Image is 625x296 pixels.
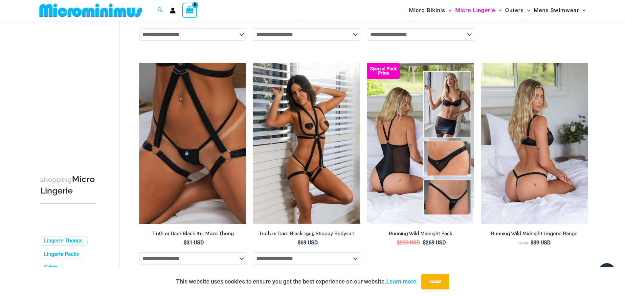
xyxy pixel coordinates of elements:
[367,63,474,224] a: All Styles (1) Running Wild Midnight 1052 Top 6512 Bottom 04Running Wild Midnight 1052 Top 6512 B...
[253,231,360,237] h2: Truth or Dare Black 1905 Strappy Bodysuit
[170,8,176,13] a: Account icon link
[397,239,420,246] bdi: 293 USD
[367,67,400,75] b: Special Pack Price
[409,2,445,19] span: Micro Bikinis
[445,2,452,19] span: Menu Toggle
[139,231,247,239] a: Truth or Dare Black 611 Micro Thong
[367,231,474,239] a: Running Wild Midnight Pack
[157,6,163,14] a: Search icon link
[530,239,550,246] bdi: 39 USD
[407,2,454,19] a: Micro BikinisMenu ToggleMenu Toggle
[524,2,530,19] span: Menu Toggle
[481,231,588,239] a: Running Wild Midnight Lingerie Range
[481,231,588,237] h2: Running Wild Midnight Lingerie Range
[44,238,82,244] a: Lingerie Thongs
[139,63,247,224] a: Truth or Dare Black Micro 02Truth or Dare Black 1905 Bodysuit 611 Micro 12Truth or Dare Black 190...
[184,239,187,246] span: $
[44,251,79,258] a: Lingerie Packs
[534,2,579,19] span: Mens Swimwear
[579,2,586,19] span: Menu Toggle
[481,63,588,224] a: Running Wild Midnight 1052 Top 6512 Bottom 02Running Wild Midnight 1052 Top 6512 Bottom 05Running...
[455,2,495,19] span: Micro Lingerie
[367,231,474,237] h2: Running Wild Midnight Pack
[176,277,416,286] p: This website uses cookies to ensure you get the best experience on our website.
[367,63,474,224] img: All Styles (1)
[397,239,400,246] span: $
[40,174,96,196] h3: Micro Lingerie
[495,2,502,19] span: Menu Toggle
[503,2,532,19] a: OutersMenu ToggleMenu Toggle
[481,63,588,224] img: Running Wild Midnight 1052 Top 6512 Bottom 05
[530,239,533,246] span: $
[423,239,446,246] bdi: 269 USD
[298,239,301,246] span: $
[253,231,360,239] a: Truth or Dare Black 1905 Strappy Bodysuit
[298,239,318,246] bdi: 69 USD
[37,3,145,18] img: MM SHOP LOGO FLAT
[44,264,57,271] a: Skirts
[454,2,503,19] a: Micro LingerieMenu ToggleMenu Toggle
[421,274,449,289] button: Accept
[139,231,247,237] h2: Truth or Dare Black 611 Micro Thong
[182,3,197,18] a: View Shopping Cart, empty
[184,239,204,246] bdi: 31 USD
[518,241,529,245] span: From:
[253,63,360,224] img: Truth or Dare Black 1905 Bodysuit 611 Micro 07
[505,2,524,19] span: Outers
[40,22,99,153] iframe: TrustedSite Certified
[532,2,587,19] a: Mens SwimwearMenu ToggleMenu Toggle
[139,63,247,224] img: Truth or Dare Black Micro 02
[423,239,426,246] span: $
[253,63,360,224] a: Truth or Dare Black 1905 Bodysuit 611 Micro 07Truth or Dare Black 1905 Bodysuit 611 Micro 05Truth...
[406,1,589,20] nav: Site Navigation
[386,278,416,285] a: Learn more
[40,175,72,184] span: shopping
